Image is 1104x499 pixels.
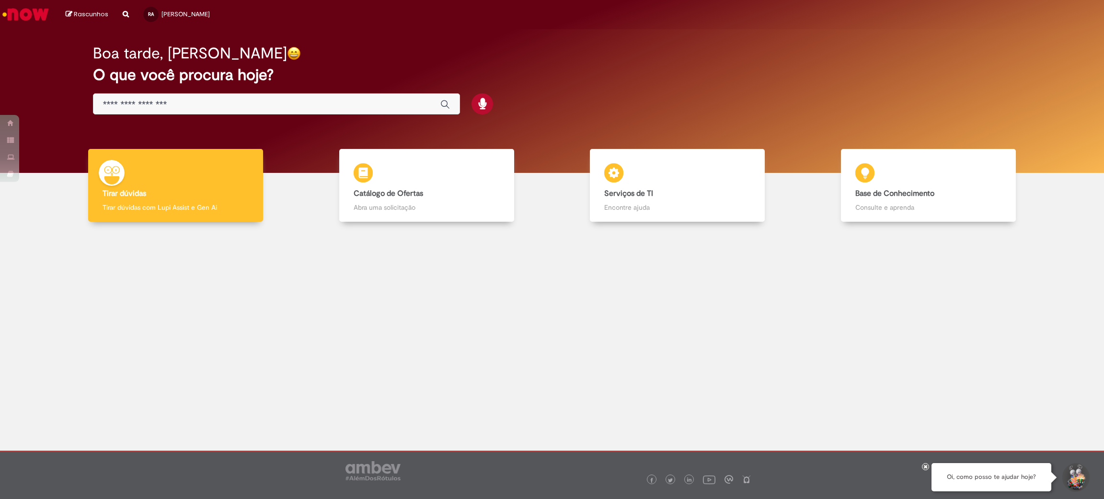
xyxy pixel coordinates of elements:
[103,203,249,212] p: Tirar dúvidas com Lupi Assist e Gen Ai
[301,149,552,222] a: Catálogo de Ofertas Abra uma solicitação
[855,203,1001,212] p: Consulte e aprenda
[287,46,301,60] img: happy-face.png
[148,11,154,17] span: RA
[93,45,287,62] h2: Boa tarde, [PERSON_NAME]
[74,10,108,19] span: Rascunhos
[1,5,50,24] img: ServiceNow
[354,203,500,212] p: Abra uma solicitação
[552,149,803,222] a: Serviços de TI Encontre ajuda
[161,10,210,18] span: [PERSON_NAME]
[649,478,654,483] img: logo_footer_facebook.png
[703,473,715,486] img: logo_footer_youtube.png
[604,203,750,212] p: Encontre ajuda
[604,189,653,198] b: Serviços de TI
[687,477,692,483] img: logo_footer_linkedin.png
[354,189,423,198] b: Catálogo de Ofertas
[1061,463,1090,492] button: Iniciar Conversa de Suporte
[724,475,733,484] img: logo_footer_workplace.png
[103,189,146,198] b: Tirar dúvidas
[931,463,1051,491] div: Oi, como posso te ajudar hoje?
[855,189,934,198] b: Base de Conhecimento
[66,10,108,19] a: Rascunhos
[668,478,673,483] img: logo_footer_twitter.png
[742,475,751,484] img: logo_footer_naosei.png
[93,67,1011,83] h2: O que você procura hoje?
[50,149,301,222] a: Tirar dúvidas Tirar dúvidas com Lupi Assist e Gen Ai
[345,461,401,480] img: logo_footer_ambev_rotulo_gray.png
[803,149,1054,222] a: Base de Conhecimento Consulte e aprenda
